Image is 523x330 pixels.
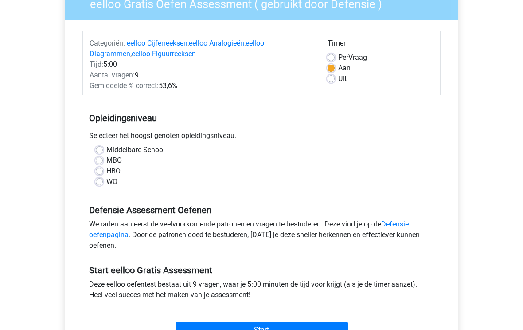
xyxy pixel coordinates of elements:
[127,39,187,47] a: eelloo Cijferreeksen
[90,60,103,69] span: Tijd:
[132,50,196,58] a: eelloo Figuurreeksen
[106,155,122,166] label: MBO
[83,81,321,91] div: 53,6%
[82,219,441,254] div: We raden aan eerst de veelvoorkomende patronen en vragen te bestuderen. Deze vind je op de . Door...
[90,71,135,79] span: Aantal vragen:
[82,279,441,304] div: Deze eelloo oefentest bestaat uit 9 vragen, waar je 5:00 minuten de tijd voor krijgt (als je de t...
[328,38,433,52] div: Timer
[338,52,367,63] label: Vraag
[106,145,165,155] label: Middelbare School
[89,265,434,276] h5: Start eelloo Gratis Assessment
[338,73,347,84] label: Uit
[189,39,244,47] a: eelloo Analogieën
[106,177,117,187] label: WO
[82,130,441,145] div: Selecteer het hoogst genoten opleidingsniveau.
[83,38,321,59] div: , , ,
[89,109,434,127] h5: Opleidingsniveau
[83,70,321,81] div: 9
[106,166,121,177] label: HBO
[338,53,348,61] span: Per
[338,63,351,73] label: Aan
[89,205,434,215] h5: Defensie Assessment Oefenen
[83,59,321,70] div: 5:00
[90,81,159,90] span: Gemiddelde % correct:
[90,39,125,47] span: Categoriën:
